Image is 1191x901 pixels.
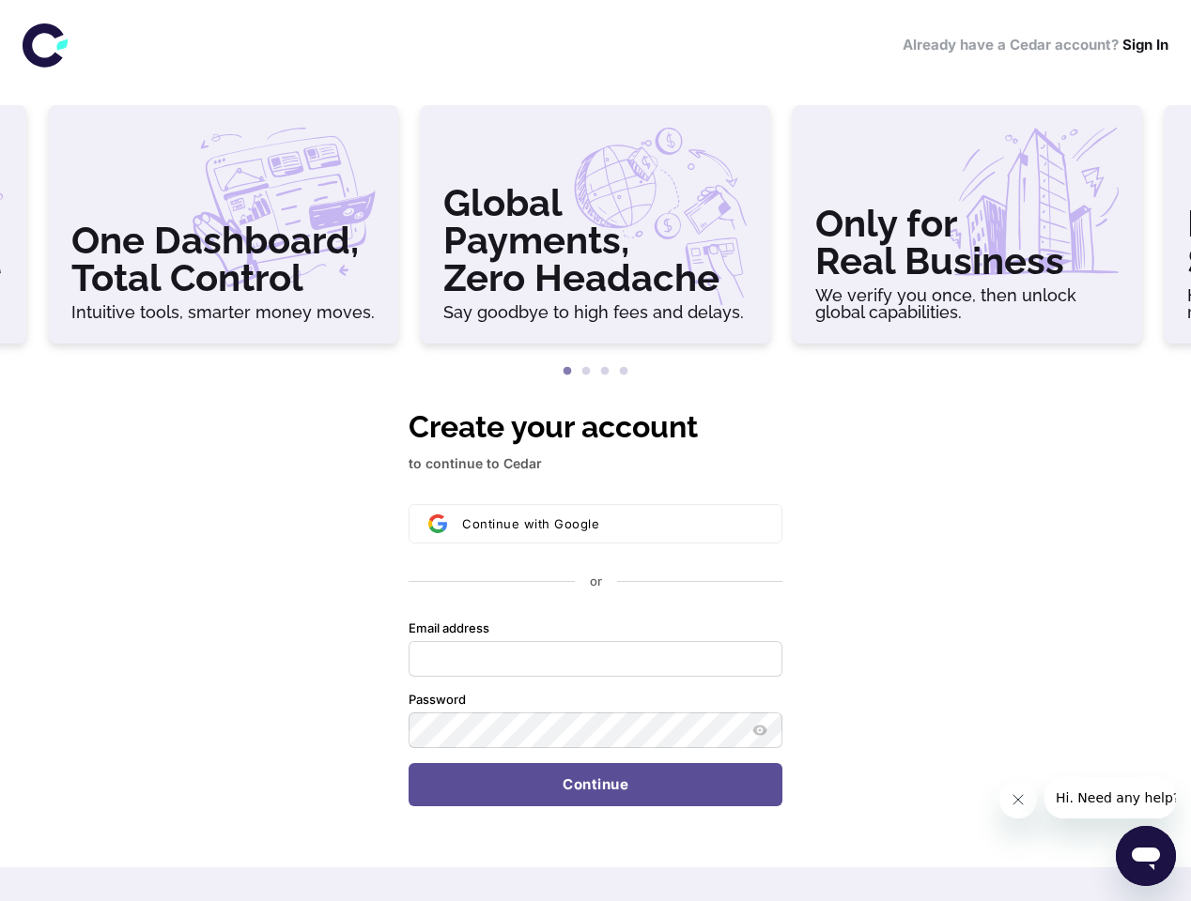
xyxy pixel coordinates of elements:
iframe: Button to launch messaging window [1116,826,1176,886]
button: 3 [595,362,614,381]
span: Continue with Google [462,516,599,531]
button: 1 [558,362,577,381]
span: Hi. Need any help? [11,13,135,28]
button: 4 [614,362,633,381]
iframe: Message from company [1044,777,1176,818]
iframe: Close message [999,781,1037,818]
button: Continue [409,763,782,806]
label: Password [409,692,466,709]
h3: Only for Real Business [815,205,1120,280]
h6: We verify you once, then unlock global capabilities. [815,287,1120,321]
h3: Global Payments, Zero Headache [443,184,748,297]
label: Email address [409,620,489,637]
h6: Intuitive tools, smarter money moves. [71,304,376,321]
h3: One Dashboard, Total Control [71,221,376,297]
button: 2 [577,362,595,381]
h1: Create your account [409,405,782,450]
button: Show password [749,719,771,741]
p: or [590,573,602,590]
a: Sign In [1122,36,1168,53]
h6: Say goodbye to high fees and delays. [443,304,748,321]
button: Sign in with GoogleContinue with Google [409,504,782,543]
h6: Already have a Cedar account? [903,35,1168,56]
p: to continue to Cedar [409,453,782,474]
img: Sign in with Google [428,514,447,533]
